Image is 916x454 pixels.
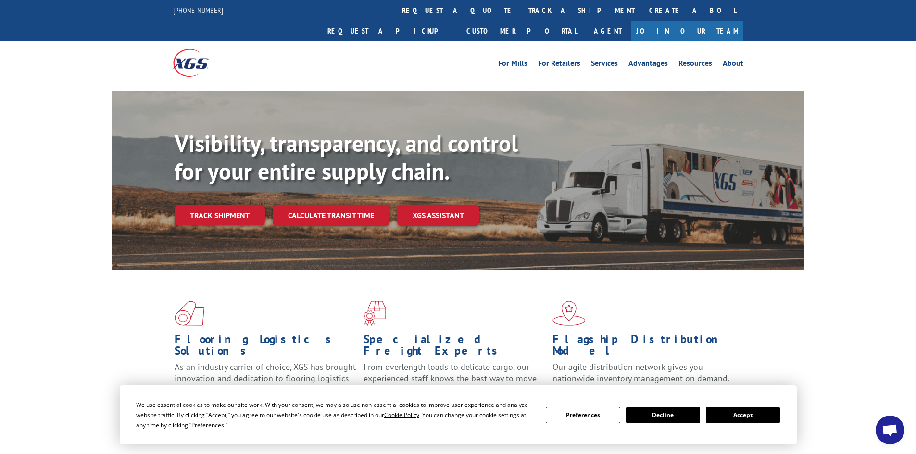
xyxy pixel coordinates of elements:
[546,407,620,423] button: Preferences
[320,21,459,41] a: Request a pickup
[552,361,729,384] span: Our agile distribution network gives you nationwide inventory management on demand.
[175,205,265,225] a: Track shipment
[175,361,356,395] span: As an industry carrier of choice, XGS has brought innovation and dedication to flooring logistics...
[273,205,389,226] a: Calculate transit time
[591,60,618,70] a: Services
[552,301,586,326] img: xgs-icon-flagship-distribution-model-red
[538,60,580,70] a: For Retailers
[397,205,479,226] a: XGS ASSISTANT
[626,407,700,423] button: Decline
[498,60,527,70] a: For Mills
[175,333,356,361] h1: Flooring Logistics Solutions
[552,333,734,361] h1: Flagship Distribution Model
[678,60,712,70] a: Resources
[175,301,204,326] img: xgs-icon-total-supply-chain-intelligence-red
[364,361,545,404] p: From overlength loads to delicate cargo, our experienced staff knows the best way to move your fr...
[191,421,224,429] span: Preferences
[723,60,743,70] a: About
[136,400,534,430] div: We use essential cookies to make our site work. With your consent, we may also use non-essential ...
[876,416,904,444] div: Open chat
[631,21,743,41] a: Join Our Team
[175,128,518,186] b: Visibility, transparency, and control for your entire supply chain.
[364,301,386,326] img: xgs-icon-focused-on-flooring-red
[584,21,631,41] a: Agent
[364,333,545,361] h1: Specialized Freight Experts
[628,60,668,70] a: Advantages
[459,21,584,41] a: Customer Portal
[120,385,797,444] div: Cookie Consent Prompt
[384,411,419,419] span: Cookie Policy
[706,407,780,423] button: Accept
[173,5,223,15] a: [PHONE_NUMBER]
